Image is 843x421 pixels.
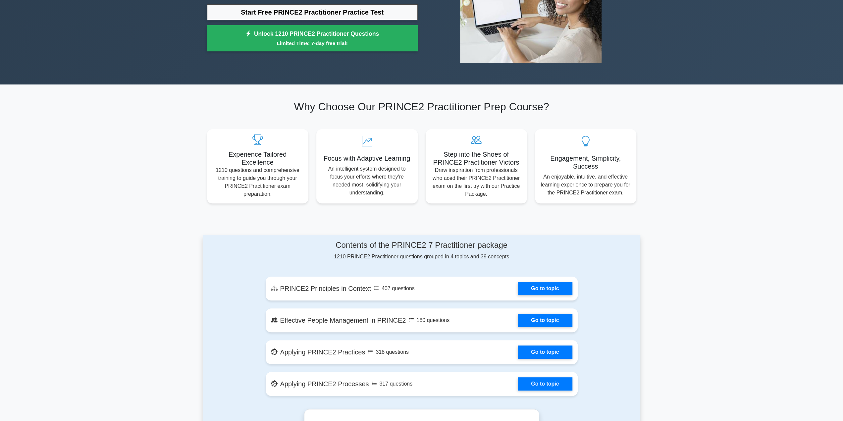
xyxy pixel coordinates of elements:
div: 1210 PRINCE2 Practitioner questions grouped in 4 topics and 39 concepts [266,240,578,261]
a: Unlock 1210 PRINCE2 Practitioner QuestionsLimited Time: 7-day free trial! [207,25,418,52]
h5: Focus with Adaptive Learning [322,154,412,162]
p: 1210 questions and comprehensive training to guide you through your PRINCE2 Practitioner exam pre... [212,166,303,198]
a: Go to topic [518,282,572,295]
p: An intelligent system designed to focus your efforts where they're needed most, solidifying your ... [322,165,412,197]
p: An enjoyable, intuitive, and effective learning experience to prepare you for the PRINCE2 Practit... [540,173,631,197]
h2: Why Choose Our PRINCE2 Practitioner Prep Course? [207,100,636,113]
small: Limited Time: 7-day free trial! [215,39,409,47]
a: Go to topic [518,377,572,391]
h5: Experience Tailored Excellence [212,150,303,166]
h5: Engagement, Simplicity, Success [540,154,631,170]
p: Draw inspiration from professionals who aced their PRINCE2 Practitioner exam on the first try wit... [431,166,522,198]
a: Go to topic [518,345,572,359]
a: Start Free PRINCE2 Practitioner Practice Test [207,4,418,20]
a: Go to topic [518,314,572,327]
h5: Step into the Shoes of PRINCE2 Practitioner Victors [431,150,522,166]
h4: Contents of the PRINCE2 7 Practitioner package [266,240,578,250]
